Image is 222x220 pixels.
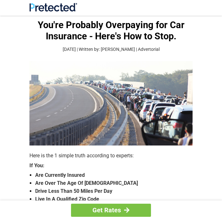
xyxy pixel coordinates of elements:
p: [DATE] | Written by: [PERSON_NAME] | Advertorial [29,46,193,53]
p: Here is the 1 simple truth according to experts: [29,152,193,160]
strong: Drive Less Than 50 Miles Per Day [35,187,193,195]
h1: You're Probably Overpaying for Car Insurance - Here's How to Stop. [29,20,193,42]
strong: Are Currently Insured [35,171,193,179]
strong: Live In A Qualified Zip Code [35,195,193,203]
strong: If You: [29,163,193,168]
a: Get Rates [71,204,151,217]
strong: Are Over The Age Of [DEMOGRAPHIC_DATA] [35,179,193,187]
img: Site Logo [29,3,77,12]
a: Site Logo [29,7,77,13]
